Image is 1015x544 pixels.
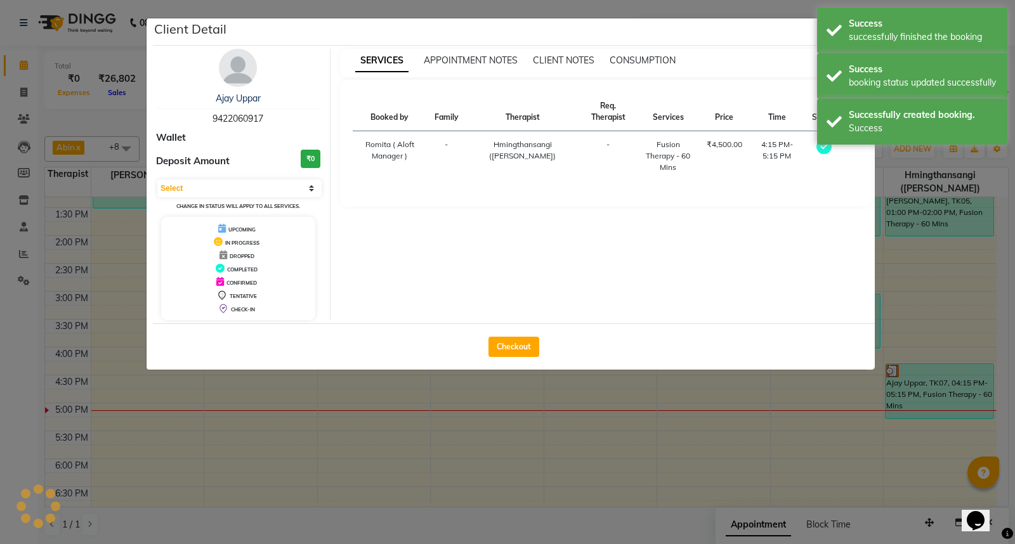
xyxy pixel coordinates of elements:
span: TENTATIVE [230,293,257,299]
div: Success [849,63,998,76]
button: Checkout [488,337,539,357]
td: 4:15 PM-5:15 PM [750,131,804,181]
th: Services [638,93,699,131]
td: Romita ( Aloft Manager ) [353,131,427,181]
span: CONSUMPTION [610,55,676,66]
th: Family [427,93,466,131]
span: CHECK-IN [231,306,255,313]
th: Booked by [353,93,427,131]
span: COMPLETED [227,266,258,273]
span: CLIENT NOTES [533,55,594,66]
span: DROPPED [230,253,254,259]
a: Ajay Uppar [216,93,261,104]
div: Fusion Therapy - 60 Mins [645,139,691,173]
span: APPOINTMENT NOTES [424,55,518,66]
img: avatar [219,49,257,87]
div: booking status updated successfully [849,76,998,89]
span: UPCOMING [228,226,256,233]
iframe: chat widget [962,493,1002,531]
div: Success [849,122,998,135]
h5: Client Detail [154,20,226,39]
th: Req. Therapist [579,93,637,131]
th: Status [804,93,844,131]
span: Deposit Amount [156,154,230,169]
span: Wallet [156,131,186,145]
h3: ₹0 [301,150,320,168]
span: 9422060917 [213,113,263,124]
div: ₹4,500.00 [707,139,742,150]
th: Therapist [466,93,579,131]
small: Change in status will apply to all services. [176,203,300,209]
div: Success [849,17,998,30]
span: IN PROGRESS [225,240,259,246]
span: CONFIRMED [226,280,257,286]
span: Hmingthansangi ([PERSON_NAME]) [489,139,556,160]
td: - [427,131,466,181]
td: - [579,131,637,181]
th: Price [699,93,750,131]
th: Time [750,93,804,131]
div: successfully finished the booking [849,30,998,44]
div: Successfully created booking. [849,108,998,122]
span: SERVICES [355,49,409,72]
